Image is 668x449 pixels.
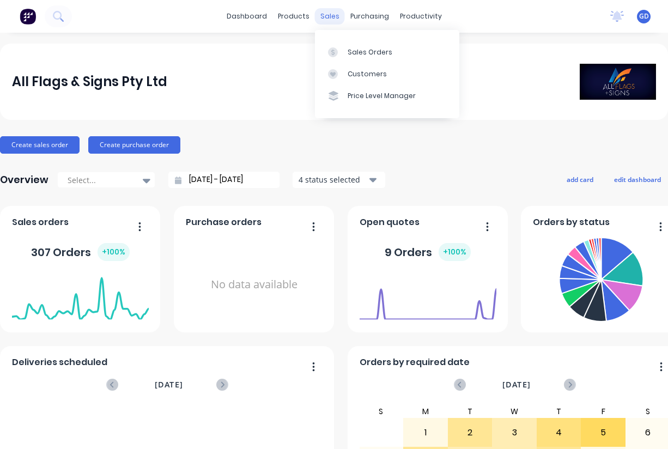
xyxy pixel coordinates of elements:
div: Price Level Manager [348,91,416,101]
div: productivity [394,8,447,25]
div: T [537,405,581,418]
div: Sales Orders [348,47,392,57]
div: All Flags & Signs Pty Ltd [12,71,167,93]
span: GD [639,11,649,21]
div: purchasing [345,8,394,25]
span: Sales orders [12,216,69,229]
div: T [448,405,493,418]
span: Open quotes [360,216,420,229]
div: 2 [448,419,492,446]
div: Customers [348,69,387,79]
div: 307 Orders [31,243,130,261]
div: sales [315,8,345,25]
div: 1 [404,419,447,446]
div: 4 status selected [299,174,367,185]
span: Orders by status [533,216,610,229]
div: products [272,8,315,25]
img: All Flags & Signs Pty Ltd [580,64,656,100]
div: 3 [493,419,536,446]
div: No data available [186,233,323,336]
span: [DATE] [155,379,183,391]
a: Sales Orders [315,41,459,63]
div: W [492,405,537,418]
div: + 100 % [98,243,130,261]
img: Factory [20,8,36,25]
div: 5 [581,419,625,446]
button: edit dashboard [607,172,668,186]
button: Create purchase order [88,136,180,154]
div: S [359,405,404,418]
button: add card [560,172,600,186]
a: Customers [315,63,459,85]
a: dashboard [221,8,272,25]
a: Price Level Manager [315,85,459,107]
span: Purchase orders [186,216,262,229]
div: + 100 % [439,243,471,261]
button: 4 status selected [293,172,385,188]
div: 9 Orders [385,243,471,261]
div: 4 [537,419,581,446]
div: M [403,405,448,418]
div: F [581,405,626,418]
span: [DATE] [502,379,531,391]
